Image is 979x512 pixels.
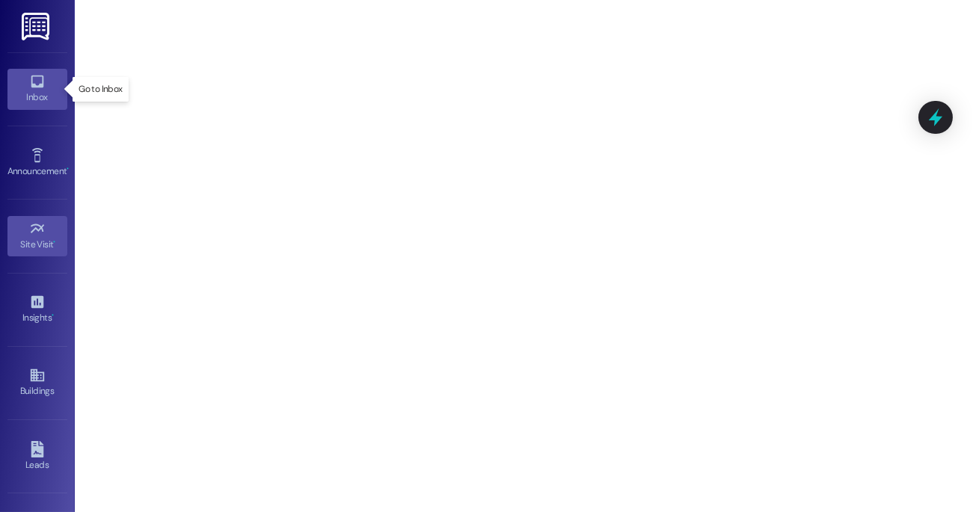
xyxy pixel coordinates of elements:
span: • [67,164,69,174]
a: Insights • [7,289,67,330]
img: ResiDesk Logo [22,13,52,40]
a: Inbox [7,69,67,109]
span: • [52,310,54,321]
p: Go to Inbox [79,83,122,96]
a: Site Visit • [7,216,67,256]
span: • [54,237,56,247]
a: Buildings [7,363,67,403]
a: Leads [7,437,67,477]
